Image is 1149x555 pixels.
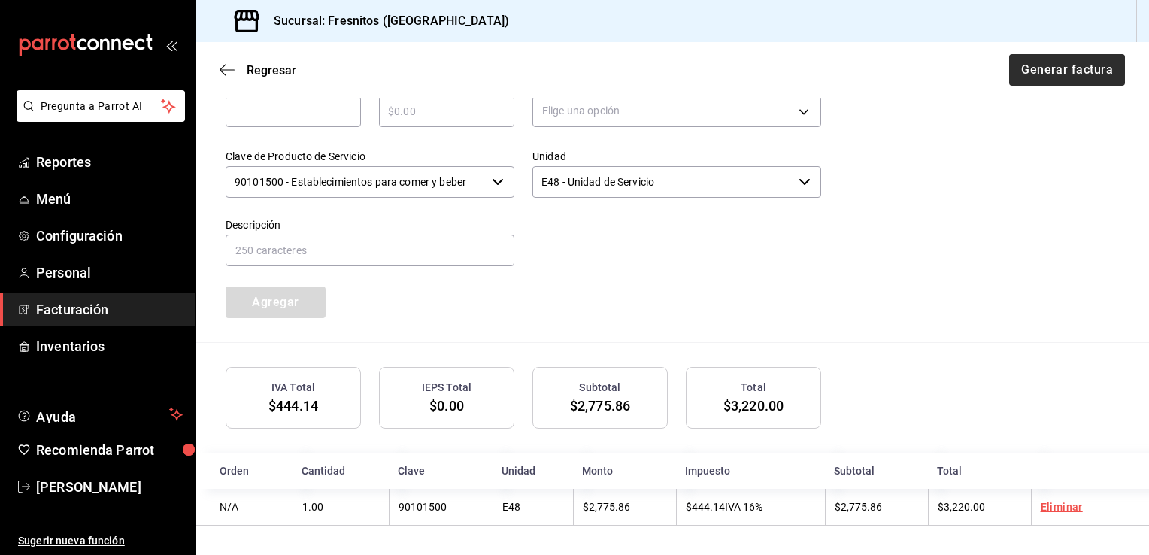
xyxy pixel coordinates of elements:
[429,398,464,414] span: $0.00
[36,189,183,209] span: Menú
[36,336,183,356] span: Inventarios
[226,235,514,266] input: 250 caracteres
[493,453,573,489] th: Unidad
[389,489,493,526] td: 90101500
[570,398,630,414] span: $2,775.86
[938,501,985,513] span: $3,220.00
[36,477,183,497] span: [PERSON_NAME]
[835,501,882,513] span: $2,775.86
[532,96,821,127] div: Elige una opción
[247,63,296,77] span: Regresar
[17,90,185,122] button: Pregunta a Parrot AI
[36,405,163,423] span: Ayuda
[389,453,493,489] th: Clave
[220,63,296,77] button: Regresar
[583,501,630,513] span: $2,775.86
[165,39,177,51] button: open_drawer_menu
[293,453,389,489] th: Cantidad
[196,489,293,526] td: N/A
[302,501,323,513] span: 1.00
[676,489,825,526] td: IVA 16%
[825,453,928,489] th: Subtotal
[36,262,183,283] span: Personal
[226,166,486,198] input: Elige una opción
[686,501,725,513] span: $444.14
[262,12,509,30] h3: Sucursal: Fresnitos ([GEOGRAPHIC_DATA])
[1009,54,1125,86] button: Generar factura
[36,152,183,172] span: Reportes
[928,453,1031,489] th: Total
[226,150,514,161] label: Clave de Producto de Servicio
[36,440,183,460] span: Recomienda Parrot
[226,219,514,229] label: Descripción
[18,533,183,549] span: Sugerir nueva función
[1041,501,1083,513] a: Eliminar
[196,453,293,489] th: Orden
[36,226,183,246] span: Configuración
[741,380,766,396] h3: Total
[676,453,825,489] th: Impuesto
[532,150,821,161] label: Unidad
[532,166,793,198] input: Elige una opción
[36,299,183,320] span: Facturación
[379,102,514,120] input: $0.00
[723,398,784,414] span: $3,220.00
[573,453,676,489] th: Monto
[268,398,318,414] span: $444.14
[271,380,315,396] h3: IVA Total
[579,380,620,396] h3: Subtotal
[41,99,162,114] span: Pregunta a Parrot AI
[422,380,471,396] h3: IEPS Total
[11,109,185,125] a: Pregunta a Parrot AI
[493,489,573,526] td: E48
